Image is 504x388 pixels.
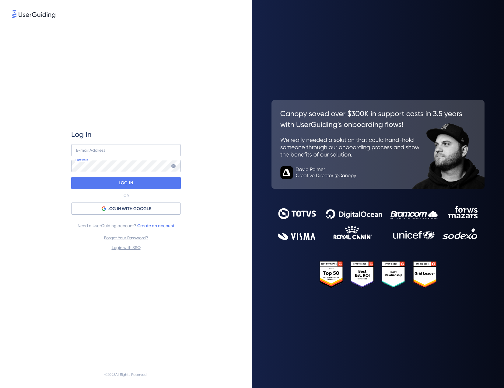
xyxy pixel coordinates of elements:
[112,245,141,250] a: Login with SSO
[137,223,174,228] a: Create an account
[78,222,174,229] span: Need a UserGuiding account?
[71,130,92,139] span: Log In
[104,235,148,240] a: Forgot Your Password?
[104,371,148,378] span: © 2025 All Rights Reserved.
[124,193,129,198] p: OR
[271,100,485,189] img: 26c0aa7c25a843aed4baddd2b5e0fa68.svg
[107,205,151,213] span: LOG IN WITH GOOGLE
[320,261,437,288] img: 25303e33045975176eb484905ab012ff.svg
[12,10,55,18] img: 8faab4ba6bc7696a72372aa768b0286c.svg
[119,178,133,188] p: LOG IN
[278,206,478,240] img: 9302ce2ac39453076f5bc0f2f2ca889b.svg
[71,144,181,156] input: example@company.com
